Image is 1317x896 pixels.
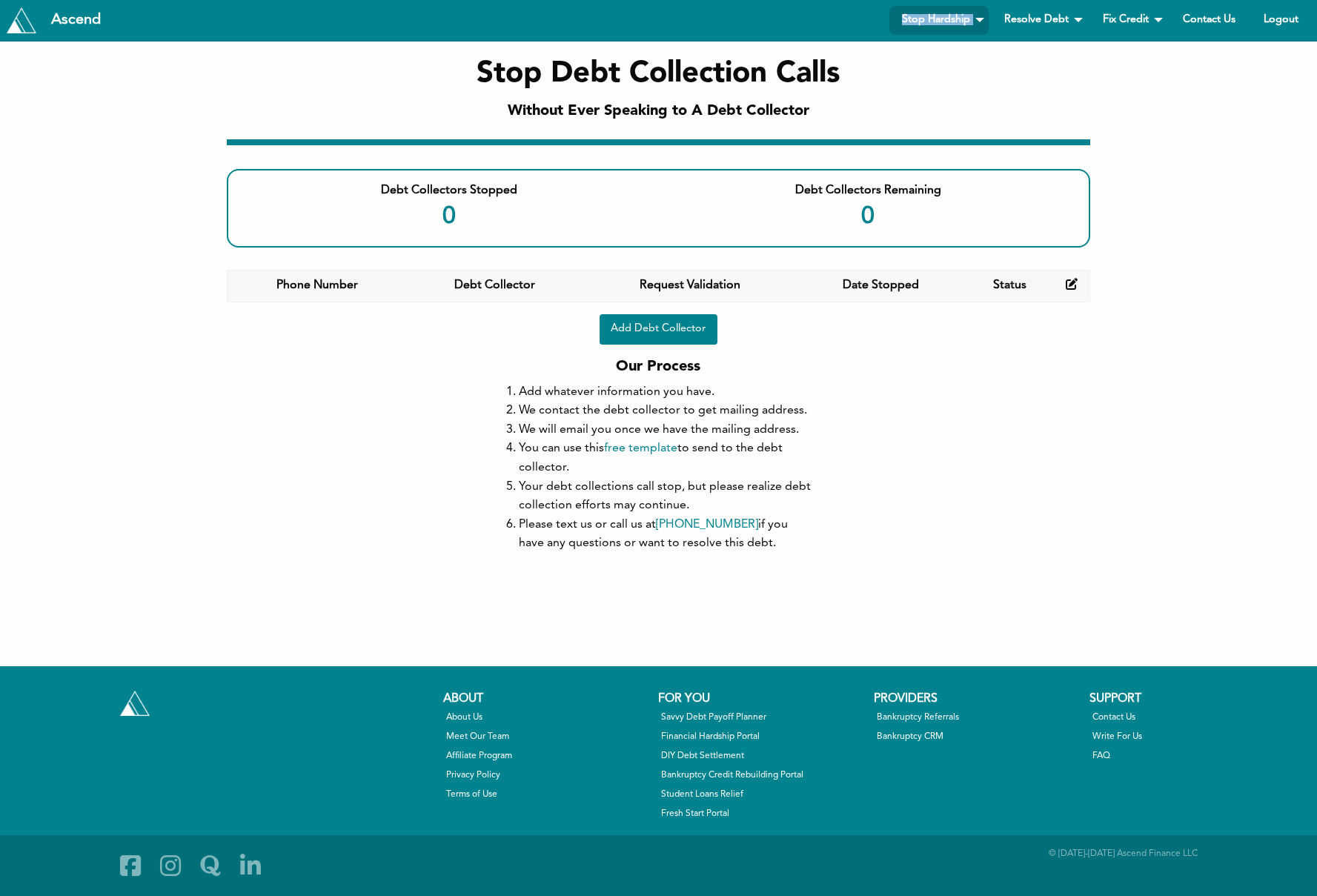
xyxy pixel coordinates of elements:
[504,356,812,377] h2: Our Process
[965,270,1054,302] th: Status
[1092,711,1295,724] a: Contact Us
[658,690,866,708] div: For You
[877,730,1079,743] a: Bankruptcy CRM
[228,270,406,302] th: Phone Number
[661,788,863,801] a: Student Loans Relief
[889,6,989,35] a: Stop Hardship
[153,847,188,884] a: Instagram
[661,730,863,743] a: Financial Hardship Portal
[443,690,651,708] div: About
[39,13,113,27] div: Ascend
[1054,270,1089,302] th: Edit
[600,314,717,345] button: Add Debt Collector
[477,101,840,122] h2: Without Ever Speaking to A Debt Collector
[874,847,1197,884] div: © [DATE]-[DATE] Ascend Finance LLC
[661,711,863,724] a: Savvy Debt Payoff Planner
[446,769,648,782] a: Privacy Policy
[1251,6,1311,35] a: Logout
[406,270,583,302] th: Debt Collector
[661,807,863,820] a: Fresh Start Portal
[519,421,812,440] li: We will email you once we have the mailing address.
[658,182,1077,199] div: Debt Collectors Remaining
[1092,749,1295,763] a: FAQ
[656,519,758,531] a: [PHONE_NUMBER]
[446,749,648,763] a: Affiliate Program
[1089,690,1298,708] div: Support
[519,402,812,421] li: We contact the debt collector to get mailing address.
[116,687,153,720] a: Tryascend.com
[658,199,1077,235] div: 0
[239,182,658,199] div: Debt Collectors Stopped
[3,4,116,36] a: Tryascend.com Ascend
[583,270,796,302] th: Request Validation
[193,847,228,884] a: Quora
[519,516,812,554] li: Please text us or call us at if you have any questions or want to resolve this debt.
[446,788,648,801] a: Terms of Use
[519,478,812,516] li: Your debt collections call stop, but please realize debt collection efforts may continue.
[7,7,36,33] img: Tryascend.com
[446,730,648,743] a: Meet Our Team
[113,847,147,884] a: Facebook
[604,442,677,454] a: free template
[239,199,658,235] div: 0
[874,690,1082,708] div: Providers
[519,439,812,477] li: You can use this to send to the debt collector.
[519,383,812,402] li: Add whatever information you have.
[877,711,1079,724] a: Bankruptcy Referrals
[661,749,863,763] a: DIY Debt Settlement
[120,691,150,716] img: Tryascend.com
[233,847,268,884] a: Linkedin
[661,769,863,782] a: Bankruptcy Credit Rebuilding Portal
[797,270,965,302] th: Date Stopped
[446,711,648,724] a: About Us
[477,53,840,95] h1: Stop Debt Collection Calls
[992,6,1087,35] a: Resolve Debt
[1170,6,1248,35] a: Contact Us
[1090,6,1167,35] a: Fix Credit
[1092,730,1295,743] a: Write For Us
